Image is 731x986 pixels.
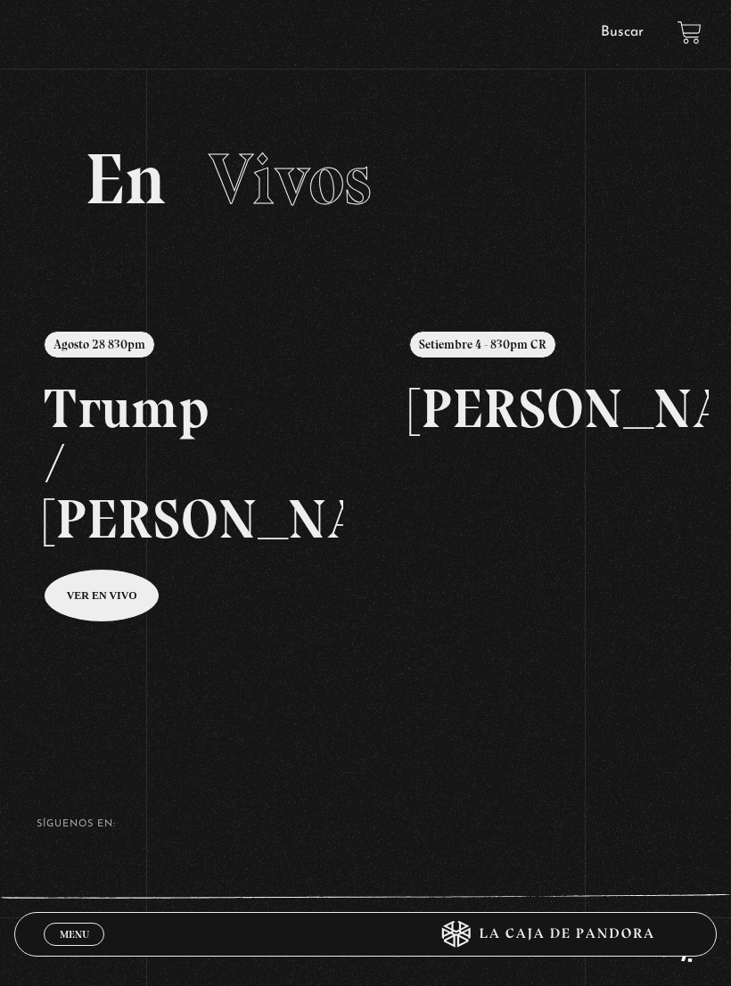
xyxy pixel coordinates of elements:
span: Menu [60,929,89,940]
span: Vivos [209,136,372,222]
h4: SÍguenos en: [37,819,694,829]
span: Cerrar [53,944,95,957]
a: Buscar [601,25,644,39]
a: View your shopping cart [678,21,702,45]
h2: En [85,144,646,215]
